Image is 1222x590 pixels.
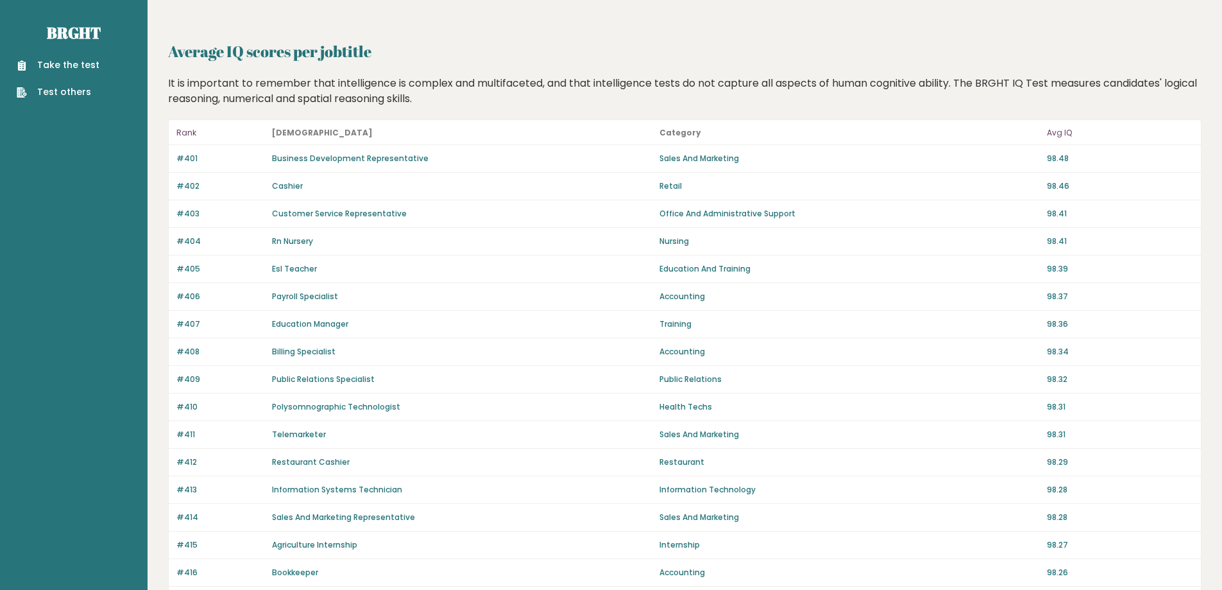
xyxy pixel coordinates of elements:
[272,208,407,219] a: Customer Service Representative
[1047,180,1193,192] p: 98.46
[176,180,264,192] p: #402
[272,127,373,138] b: [DEMOGRAPHIC_DATA]
[272,374,375,385] a: Public Relations Specialist
[272,346,335,357] a: Billing Specialist
[1047,539,1193,551] p: 98.27
[659,401,1039,413] p: Health Techs
[272,263,317,274] a: Esl Teacher
[659,153,1039,164] p: Sales And Marketing
[1047,346,1193,358] p: 98.34
[176,125,264,141] p: Rank
[176,456,264,468] p: #412
[659,512,1039,523] p: Sales And Marketing
[272,429,326,440] a: Telemarketer
[1047,429,1193,440] p: 98.31
[176,208,264,220] p: #403
[659,236,1039,247] p: Nursing
[659,291,1039,302] p: Accounting
[659,263,1039,275] p: Education And Training
[272,153,429,164] a: Business Development Representative
[659,318,1039,330] p: Training
[17,58,99,72] a: Take the test
[176,401,264,413] p: #410
[1047,263,1193,275] p: 98.39
[272,180,303,191] a: Cashier
[1047,153,1193,164] p: 98.48
[176,512,264,523] p: #414
[659,429,1039,440] p: Sales And Marketing
[47,22,101,43] a: Brght
[1047,512,1193,523] p: 98.28
[272,512,415,523] a: Sales And Marketing Representative
[659,208,1039,220] p: Office And Administrative Support
[272,236,313,247] a: Rn Nursery
[659,484,1039,496] p: Information Technology
[176,153,264,164] p: #401
[1047,208,1193,220] p: 98.41
[176,539,264,551] p: #415
[1047,456,1193,468] p: 98.29
[1047,484,1193,496] p: 98.28
[1047,236,1193,247] p: 98.41
[1047,401,1193,413] p: 98.31
[272,401,400,412] a: Polysomnographic Technologist
[176,429,264,440] p: #411
[659,346,1039,358] p: Accounting
[1047,318,1193,330] p: 98.36
[272,456,350,467] a: Restaurant Cashier
[1047,374,1193,385] p: 98.32
[659,456,1039,468] p: Restaurant
[176,236,264,247] p: #404
[1047,125,1193,141] p: Avg IQ
[1047,291,1193,302] p: 98.37
[168,40,1201,63] h2: Average IQ scores per jobtitle
[164,76,1207,107] div: It is important to remember that intelligence is complex and multifaceted, and that intelligence ...
[659,127,701,138] b: Category
[659,539,1039,551] p: Internship
[176,374,264,385] p: #409
[176,291,264,302] p: #406
[659,374,1039,385] p: Public Relations
[1047,567,1193,578] p: 98.26
[272,291,338,302] a: Payroll Specialist
[176,484,264,496] p: #413
[272,318,348,329] a: Education Manager
[272,567,318,578] a: Bookkeeper
[176,318,264,330] p: #407
[176,263,264,275] p: #405
[659,180,1039,192] p: Retail
[176,567,264,578] p: #416
[659,567,1039,578] p: Accounting
[176,346,264,358] p: #408
[17,85,99,99] a: Test others
[272,539,357,550] a: Agriculture Internship
[272,484,402,495] a: Information Systems Technician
